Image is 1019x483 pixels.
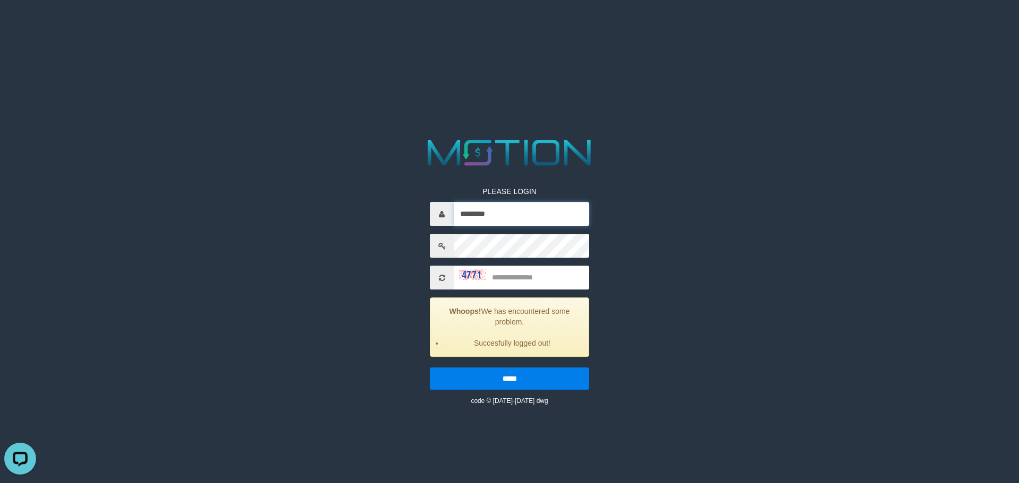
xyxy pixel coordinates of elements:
[430,186,589,197] p: PLEASE LOGIN
[430,297,589,357] div: We has encountered some problem.
[420,135,599,170] img: MOTION_logo.png
[459,269,486,280] img: captcha
[4,4,36,36] button: Open LiveChat chat widget
[471,397,548,405] small: code © [DATE]-[DATE] dwg
[450,307,481,315] strong: Whoops!
[444,338,581,348] li: Succesfully logged out!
